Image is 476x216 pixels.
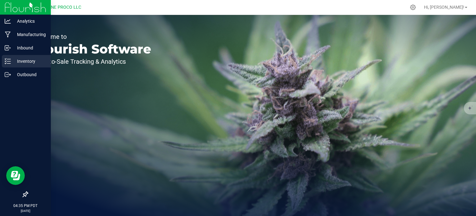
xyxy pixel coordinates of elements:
p: [DATE] [3,209,48,213]
p: Seed-to-Sale Tracking & Analytics [33,58,151,65]
p: Welcome to [33,34,151,40]
p: Inventory [11,57,48,65]
p: Manufacturing [11,31,48,38]
p: Analytics [11,17,48,25]
inline-svg: Analytics [5,18,11,24]
span: DUNE PROCO LLC [45,5,81,10]
span: Hi, [PERSON_NAME]! [424,5,464,10]
inline-svg: Manufacturing [5,31,11,38]
div: Manage settings [409,4,417,10]
iframe: Resource center [6,166,25,185]
p: Flourish Software [33,43,151,55]
inline-svg: Inbound [5,45,11,51]
p: Outbound [11,71,48,78]
p: 04:35 PM PDT [3,203,48,209]
inline-svg: Outbound [5,71,11,78]
p: Inbound [11,44,48,52]
inline-svg: Inventory [5,58,11,64]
